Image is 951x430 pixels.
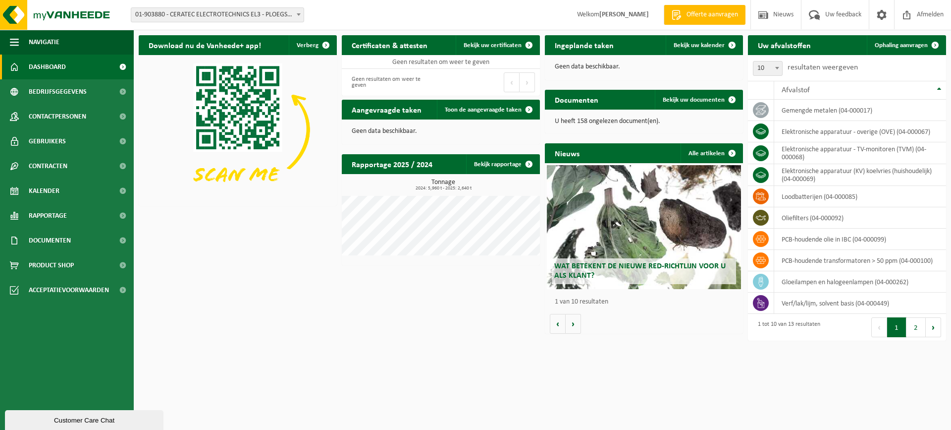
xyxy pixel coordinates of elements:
[342,35,437,55] h2: Certificaten & attesten
[774,100,946,121] td: gemengde metalen (04-000017)
[906,317,926,337] button: 2
[342,55,540,69] td: Geen resultaten om weer te geven
[663,97,725,103] span: Bekijk uw documenten
[342,100,431,119] h2: Aangevraagde taken
[29,129,66,154] span: Gebruikers
[545,143,589,163] h2: Nieuws
[347,186,540,191] span: 2024: 5,960 t - 2025: 2,640 t
[5,408,165,430] iframe: chat widget
[29,55,66,79] span: Dashboard
[774,142,946,164] td: elektronische apparatuur - TV-monitoren (TVM) (04-000068)
[871,317,887,337] button: Previous
[774,207,946,229] td: oliefilters (04-000092)
[566,314,581,334] button: Volgende
[29,179,59,203] span: Kalender
[774,164,946,186] td: elektronische apparatuur (KV) koelvries (huishoudelijk) (04-000069)
[139,35,271,55] h2: Download nu de Vanheede+ app!
[774,271,946,293] td: gloeilampen en halogeenlampen (04-000262)
[748,35,821,55] h2: Uw afvalstoffen
[753,316,820,338] div: 1 tot 10 van 13 resultaten
[29,30,59,55] span: Navigatie
[887,317,906,337] button: 1
[464,42,522,49] span: Bekijk uw certificaten
[867,35,945,55] a: Ophaling aanvragen
[788,63,858,71] label: resultaten weergeven
[547,165,741,289] a: Wat betekent de nieuwe RED-richtlijn voor u als klant?
[342,154,442,174] h2: Rapportage 2025 / 2024
[655,90,742,110] a: Bekijk uw documenten
[347,71,436,93] div: Geen resultaten om weer te geven
[347,179,540,191] h3: Tonnage
[131,8,304,22] span: 01-903880 - CERATEC ELECTROTECHNICS EL3 - PLOEGSTEERT
[545,35,624,55] h2: Ingeplande taken
[681,143,742,163] a: Alle artikelen
[352,128,530,135] p: Geen data beschikbaar.
[666,35,742,55] a: Bekijk uw kalender
[504,72,520,92] button: Previous
[753,61,782,75] span: 10
[555,63,733,70] p: Geen data beschikbaar.
[875,42,928,49] span: Ophaling aanvragen
[774,293,946,314] td: verf/lak/lijm, solvent basis (04-000449)
[774,250,946,271] td: PCB-houdende transformatoren > 50 ppm (04-000100)
[774,229,946,250] td: PCB-houdende olie in IBC (04-000099)
[131,7,304,22] span: 01-903880 - CERATEC ELECTROTECHNICS EL3 - PLOEGSTEERT
[29,253,74,278] span: Product Shop
[29,79,87,104] span: Bedrijfsgegevens
[437,100,539,120] a: Toon de aangevraagde taken
[926,317,941,337] button: Next
[297,42,318,49] span: Verberg
[29,228,71,253] span: Documenten
[456,35,539,55] a: Bekijk uw certificaten
[684,10,740,20] span: Offerte aanvragen
[550,314,566,334] button: Vorige
[29,278,109,303] span: Acceptatievoorwaarden
[674,42,725,49] span: Bekijk uw kalender
[555,118,733,125] p: U heeft 158 ongelezen document(en).
[599,11,649,18] strong: [PERSON_NAME]
[445,107,522,113] span: Toon de aangevraagde taken
[520,72,535,92] button: Next
[139,55,337,204] img: Download de VHEPlus App
[555,299,738,306] p: 1 van 10 resultaten
[466,154,539,174] a: Bekijk rapportage
[29,104,86,129] span: Contactpersonen
[782,86,810,94] span: Afvalstof
[545,90,608,109] h2: Documenten
[664,5,745,25] a: Offerte aanvragen
[29,154,67,179] span: Contracten
[774,121,946,142] td: elektronische apparatuur - overige (OVE) (04-000067)
[774,186,946,207] td: loodbatterijen (04-000085)
[29,203,67,228] span: Rapportage
[554,262,726,280] span: Wat betekent de nieuwe RED-richtlijn voor u als klant?
[753,61,783,76] span: 10
[289,35,336,55] button: Verberg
